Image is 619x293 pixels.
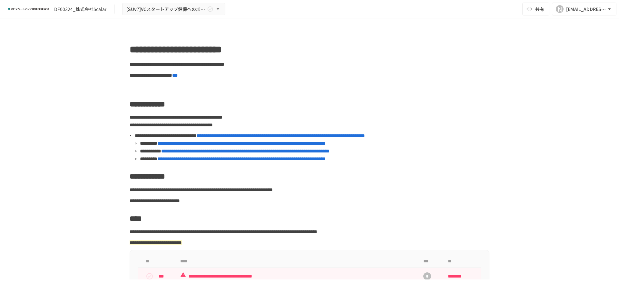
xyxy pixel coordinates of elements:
button: [SUv7]VCスタートアップ健保への加入申請手続き [122,3,225,15]
div: [EMAIL_ADDRESS][DOMAIN_NAME] [566,5,606,13]
span: [SUv7]VCスタートアップ健保への加入申請手続き [126,5,206,13]
div: DF00324_株式会社Scalar [54,6,106,13]
button: status [143,270,156,283]
span: 共有 [535,5,544,13]
img: ZDfHsVrhrXUoWEWGWYf8C4Fv4dEjYTEDCNvmL73B7ox [8,4,49,14]
button: 共有 [522,3,549,15]
div: N [556,5,564,13]
button: N[EMAIL_ADDRESS][DOMAIN_NAME] [552,3,616,15]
